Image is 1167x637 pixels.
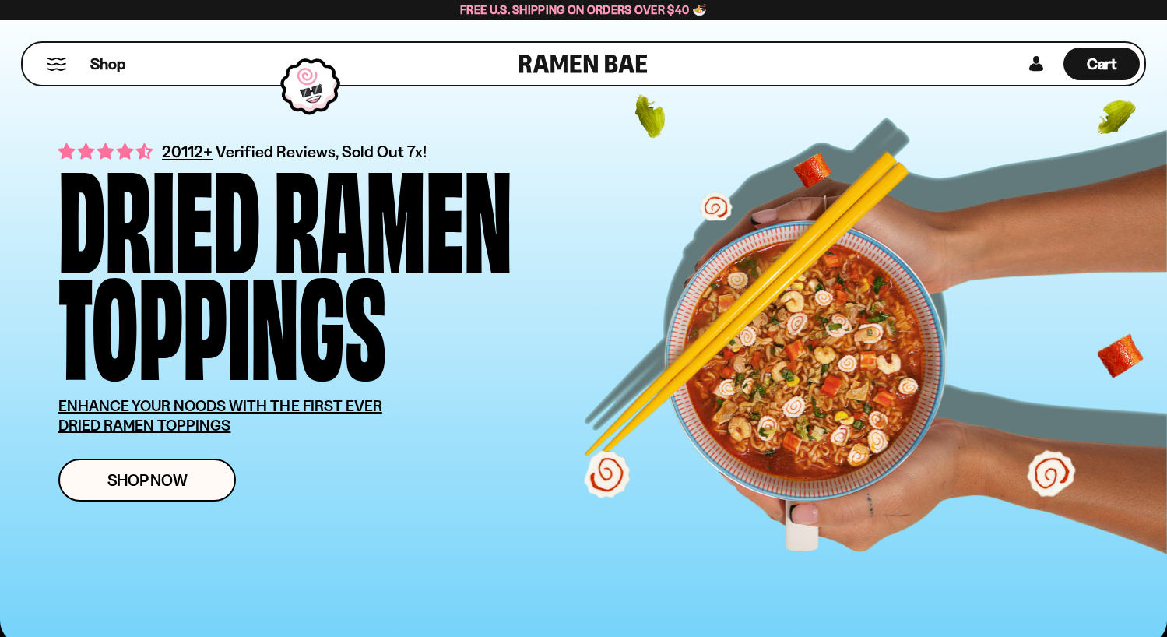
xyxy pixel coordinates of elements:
[58,396,382,435] u: ENHANCE YOUR NOODS WITH THE FIRST EVER DRIED RAMEN TOPPINGS
[274,160,512,266] div: Ramen
[90,48,125,80] a: Shop
[58,266,386,373] div: Toppings
[46,58,67,71] button: Mobile Menu Trigger
[58,459,236,502] a: Shop Now
[107,472,188,488] span: Shop Now
[1087,55,1117,73] span: Cart
[1063,43,1140,85] a: Cart
[90,54,125,75] span: Shop
[460,2,707,17] span: Free U.S. Shipping on Orders over $40 🍜
[58,160,260,266] div: Dried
